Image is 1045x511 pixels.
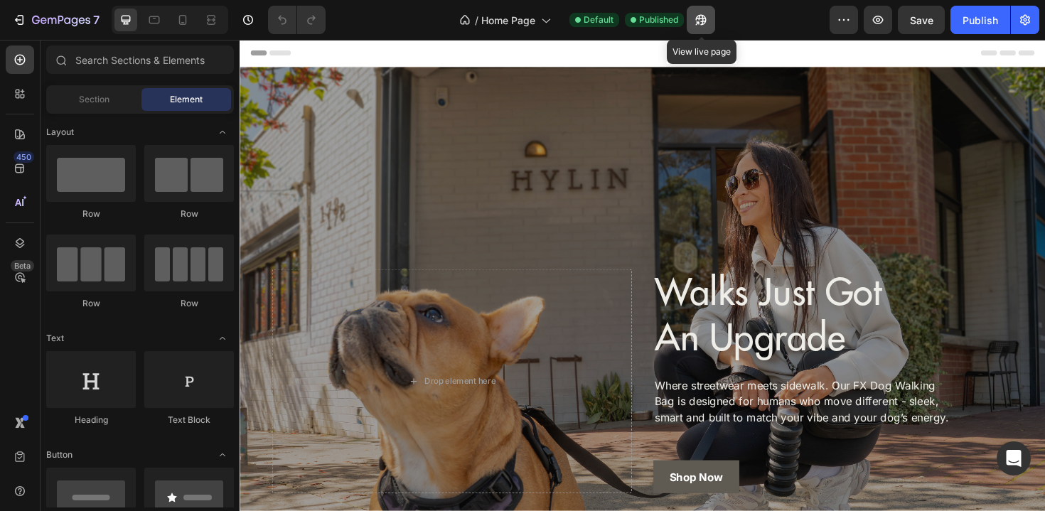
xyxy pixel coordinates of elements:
a: Shop Now [438,446,529,480]
div: Row [144,208,234,220]
div: Open Intercom Messenger [997,441,1031,475]
span: Toggle open [211,443,234,466]
span: Published [639,14,678,26]
span: Toggle open [211,121,234,144]
span: Save [910,14,933,26]
div: Row [46,208,136,220]
div: 450 [14,151,34,163]
div: Beta [11,260,34,271]
span: Home Page [481,13,535,28]
div: Publish [963,13,998,28]
h2: walks just got an upgrade [438,243,722,342]
div: Undo/Redo [268,6,326,34]
span: Toggle open [211,327,234,350]
span: Layout [46,126,74,139]
div: Heading [46,414,136,426]
span: Section [79,93,109,106]
button: Save [898,6,945,34]
input: Search Sections & Elements [46,45,234,74]
strong: Shop Now [455,456,512,470]
p: 7 [93,11,100,28]
div: Row [144,297,234,310]
span: Default [584,14,613,26]
span: Button [46,448,73,461]
span: / [475,13,478,28]
p: Where streetwear meets sidewalk. Our FX Dog Walking Bag is designed for humans who move different... [439,357,753,409]
button: Publish [950,6,1010,34]
button: 7 [6,6,106,34]
iframe: Design area [240,40,1045,511]
span: Element [170,93,203,106]
span: Text [46,332,64,345]
div: Row [46,297,136,310]
div: Text Block [144,414,234,426]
